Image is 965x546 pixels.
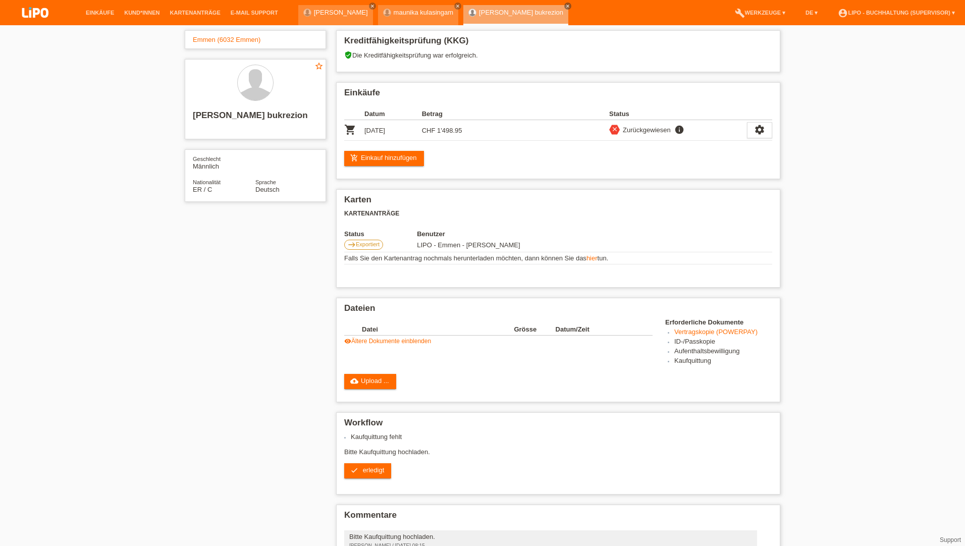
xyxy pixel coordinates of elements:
[833,10,960,16] a: account_circleLIPO - Buchhaltung (Supervisor) ▾
[226,10,283,16] a: E-Mail Support
[344,418,772,433] h2: Workflow
[674,328,758,336] a: Vertragskopie (POWERPAY)
[165,10,226,16] a: Kartenanträge
[314,62,324,72] a: star_border
[193,36,260,43] a: Emmen (6032 Emmen)
[344,230,417,238] th: Status
[255,186,280,193] span: Deutsch
[609,108,747,120] th: Status
[255,179,276,185] span: Sprache
[735,8,745,18] i: build
[674,357,772,366] li: Kaufquittung
[940,536,961,543] a: Support
[344,210,772,217] h3: Kartenanträge
[564,3,571,10] a: close
[348,241,356,249] i: east
[364,108,422,120] th: Datum
[344,124,356,136] i: POSP00024819
[344,252,772,264] td: Falls Sie den Kartenantrag nochmals herunterladen möchten, dann können Sie das tun.
[193,186,212,193] span: Eritrea / C / 22.10.2008
[344,195,772,210] h2: Karten
[344,36,772,51] h2: Kreditfähigkeitsprüfung (KKG)
[344,463,391,478] a: check erledigt
[556,323,638,336] th: Datum/Zeit
[344,151,424,166] a: add_shopping_cartEinkauf hinzufügen
[362,323,514,336] th: Datei
[730,10,791,16] a: buildWerkzeuge ▾
[417,230,588,238] th: Benutzer
[193,156,221,162] span: Geschlecht
[422,120,479,141] td: CHF 1'498.95
[193,179,221,185] span: Nationalität
[674,347,772,357] li: Aufenthaltsbewilligung
[344,510,772,525] h2: Kommentare
[350,466,358,474] i: check
[119,10,165,16] a: Kund*innen
[344,303,772,318] h2: Dateien
[81,10,119,16] a: Einkäufe
[314,62,324,71] i: star_border
[394,9,454,16] a: maunika kulasingam
[422,108,479,120] th: Betrag
[673,125,685,135] i: info
[838,8,848,18] i: account_circle
[754,124,765,135] i: settings
[314,9,368,16] a: [PERSON_NAME]
[351,433,772,441] li: Kaufquittung fehlt
[344,51,772,67] div: Die Kreditfähigkeitsprüfung war erfolgreich.
[565,4,570,9] i: close
[356,241,380,247] span: Exportiert
[370,4,375,9] i: close
[193,111,318,126] h2: [PERSON_NAME] bukrezion
[586,254,598,262] a: hier
[344,88,772,103] h2: Einkäufe
[350,154,358,162] i: add_shopping_cart
[193,155,255,170] div: Männlich
[349,533,752,540] div: Bitte Kaufquittung hochladen.
[344,433,772,486] div: Bitte Kaufquittung hochladen.
[363,466,385,474] span: erledigt
[455,4,460,9] i: close
[364,120,422,141] td: [DATE]
[611,126,618,133] i: close
[344,338,431,345] a: visibilityÄltere Dokumente einblenden
[417,241,520,249] span: 12.07.2025
[369,3,376,10] a: close
[674,338,772,347] li: ID-/Passkopie
[454,3,461,10] a: close
[344,374,396,389] a: cloud_uploadUpload ...
[800,10,823,16] a: DE ▾
[514,323,555,336] th: Grösse
[10,21,61,28] a: LIPO pay
[620,125,671,135] div: Zurückgewiesen
[479,9,563,16] a: [PERSON_NAME] bukrezion
[665,318,772,326] h4: Erforderliche Dokumente
[344,338,351,345] i: visibility
[350,377,358,385] i: cloud_upload
[344,51,352,59] i: verified_user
